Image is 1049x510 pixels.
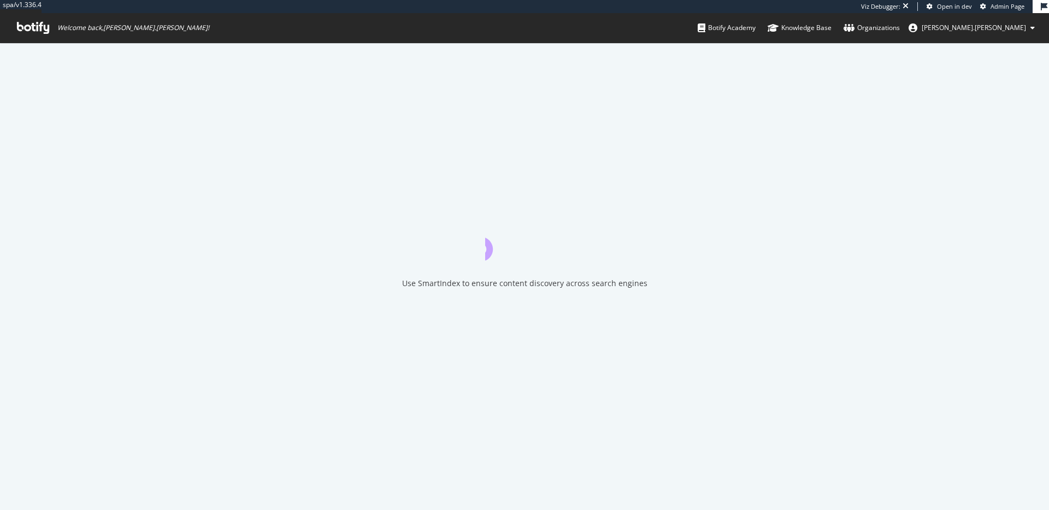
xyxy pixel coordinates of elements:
[937,2,972,10] span: Open in dev
[861,2,900,11] div: Viz Debugger:
[768,13,832,43] a: Knowledge Base
[768,22,832,33] div: Knowledge Base
[900,19,1044,37] button: [PERSON_NAME].[PERSON_NAME]
[698,13,756,43] a: Botify Academy
[927,2,972,11] a: Open in dev
[991,2,1024,10] span: Admin Page
[57,23,209,32] span: Welcome back, [PERSON_NAME].[PERSON_NAME] !
[844,13,900,43] a: Organizations
[698,22,756,33] div: Botify Academy
[844,22,900,33] div: Organizations
[922,23,1026,32] span: nathan.mcginnis
[980,2,1024,11] a: Admin Page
